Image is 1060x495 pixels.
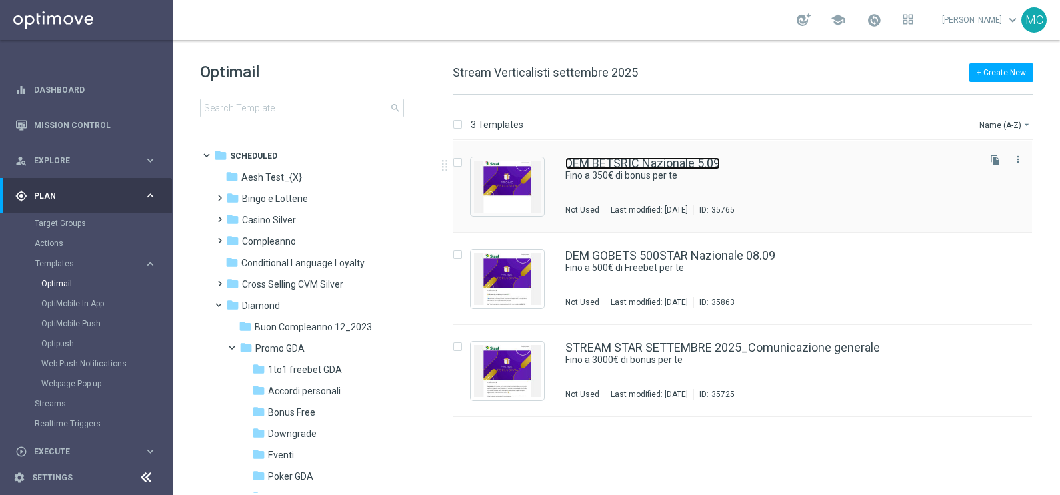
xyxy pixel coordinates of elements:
[990,155,1001,165] i: file_copy
[268,385,341,397] span: Accordi personali
[474,253,541,305] img: 35863.jpeg
[41,274,172,294] div: Optimail
[565,262,976,274] div: Fino a 500€ di Freebet per te
[15,446,144,458] div: Execute
[474,345,541,397] img: 35725.jpeg
[41,318,139,329] a: OptiMobile Push
[1005,13,1020,27] span: keyboard_arrow_down
[390,103,401,113] span: search
[230,150,277,162] span: Scheduled
[35,418,139,429] a: Realtime Triggers
[711,297,735,308] div: 35863
[242,193,308,205] span: Bingo e Lotterie
[978,117,1033,133] button: Name (A-Z)arrow_drop_down
[15,84,27,96] i: equalizer
[226,213,239,226] i: folder
[255,342,305,354] span: Promo GDA
[35,233,172,254] div: Actions
[34,448,144,456] span: Execute
[144,189,157,202] i: keyboard_arrow_right
[268,364,342,376] span: 1to1 freebet GDA
[239,320,252,333] i: folder
[565,342,880,354] a: STREAM STAR SETTEMBRE 2025_Comunicazione generale
[15,155,157,166] button: person_search Explore keyboard_arrow_right
[32,474,73,482] a: Settings
[565,205,599,215] div: Not Used
[41,314,172,334] div: OptiMobile Push
[35,258,157,269] button: Templates keyboard_arrow_right
[41,294,172,314] div: OptiMobile In-App
[453,65,638,79] span: Stream Verticalisti settembre 2025
[144,154,157,167] i: keyboard_arrow_right
[987,151,1004,169] button: file_copy
[252,448,265,461] i: folder
[15,191,157,201] button: gps_fixed Plan keyboard_arrow_right
[565,169,945,182] a: Fino a 350€ di bonus per te
[226,277,239,290] i: folder
[1011,151,1025,167] button: more_vert
[35,218,139,229] a: Target Groups
[268,449,294,461] span: Eventi
[252,426,265,440] i: folder
[1013,154,1023,165] i: more_vert
[41,358,139,369] a: Web Push Notifications
[34,192,144,200] span: Plan
[200,99,404,117] input: Search Template
[831,13,845,27] span: school
[15,155,144,167] div: Explore
[711,389,735,400] div: 35725
[474,161,541,213] img: 35765.jpeg
[15,446,27,458] i: play_circle_outline
[41,298,139,309] a: OptiMobile In-App
[34,157,144,165] span: Explore
[565,262,945,274] a: Fino a 500€ di Freebet per te
[226,191,239,205] i: folder
[252,384,265,397] i: folder
[565,354,976,366] div: Fino a 3000€ di bonus per te
[605,389,693,400] div: Last modified: [DATE]
[41,374,172,394] div: Webpage Pop-up
[941,10,1021,30] a: [PERSON_NAME]keyboard_arrow_down
[35,213,172,233] div: Target Groups
[225,256,239,269] i: folder
[35,394,172,414] div: Streams
[242,278,343,290] span: Cross Selling CVM Silver
[242,214,296,226] span: Casino Silver
[565,169,976,182] div: Fino a 350€ di bonus per te
[15,190,144,202] div: Plan
[565,250,775,262] a: DEM GOBETS 500STAR Nazionale 08.09
[35,238,139,249] a: Actions
[268,428,317,440] span: Downgrade
[15,107,157,143] div: Mission Control
[605,205,693,215] div: Last modified: [DATE]
[35,398,139,409] a: Streams
[605,297,693,308] div: Last modified: [DATE]
[225,170,239,183] i: folder
[268,406,315,418] span: Bonus Free
[144,445,157,458] i: keyboard_arrow_right
[226,234,239,247] i: folder
[565,157,720,169] a: DEM BETSRIC Nazionale 5.09
[34,72,157,107] a: Dashboard
[15,120,157,131] button: Mission Control
[711,205,735,215] div: 35765
[565,354,945,366] a: Fino a 3000€ di bonus per te
[1021,119,1032,130] i: arrow_drop_down
[242,300,280,312] span: Diamond
[693,389,735,400] div: ID:
[241,257,365,269] span: Conditional Language Loyalty
[41,338,139,349] a: Optipush
[242,235,296,247] span: Compleanno
[693,297,735,308] div: ID:
[34,107,157,143] a: Mission Control
[255,321,372,333] span: Buon Compleanno 12_2023
[41,354,172,374] div: Web Push Notifications
[268,470,313,482] span: Poker GDA
[15,446,157,457] button: play_circle_outline Execute keyboard_arrow_right
[15,85,157,95] div: equalizer Dashboard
